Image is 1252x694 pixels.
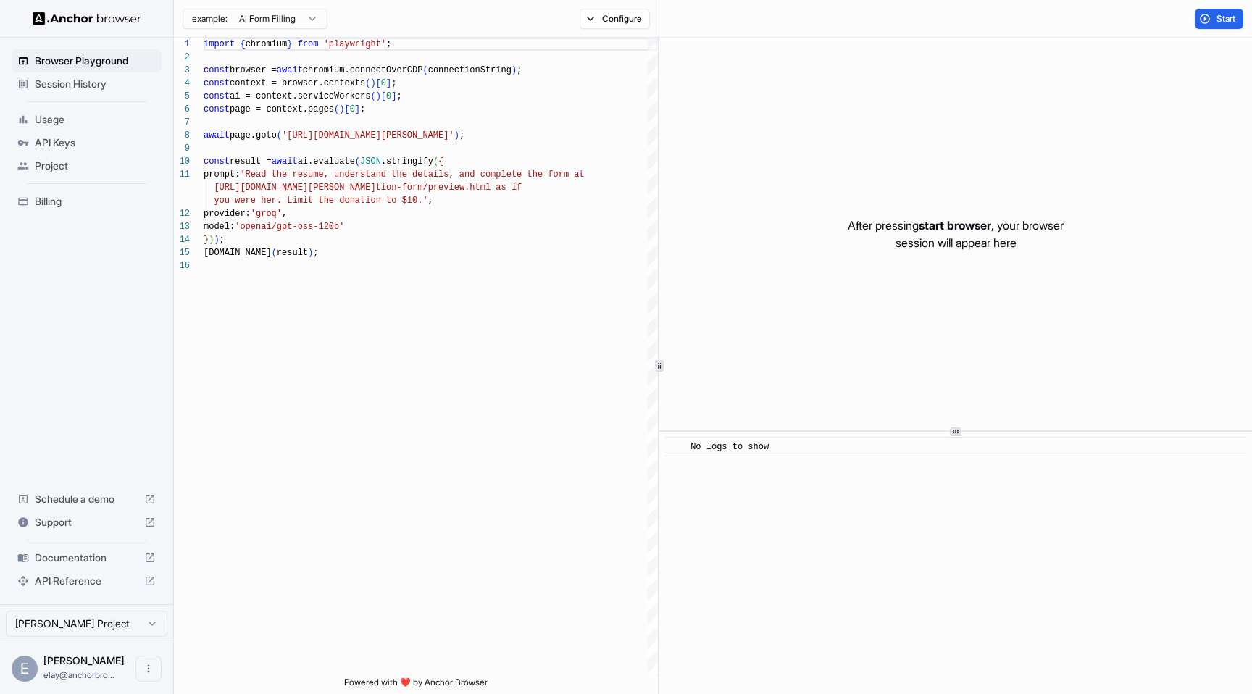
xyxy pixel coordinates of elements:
span: ) [209,235,214,245]
div: Documentation [12,546,162,569]
span: ; [360,104,365,114]
span: chromium [246,39,288,49]
span: tion-form/preview.html as if [376,183,522,193]
span: prompt: [204,170,240,180]
span: 'openai/gpt-oss-120b' [235,222,344,232]
span: const [204,91,230,101]
span: 0 [350,104,355,114]
span: 'groq' [251,209,282,219]
img: Anchor Logo [33,12,141,25]
span: ) [454,130,459,141]
span: ( [422,65,427,75]
span: browser = [230,65,277,75]
div: Usage [12,108,162,131]
span: Elay Gelbart [43,654,125,666]
span: API Reference [35,574,138,588]
span: ( [277,130,282,141]
span: import [204,39,235,49]
span: , [428,196,433,206]
span: ; [459,130,464,141]
span: 0 [381,78,386,88]
span: Support [35,515,138,530]
span: result = [230,156,272,167]
span: .stringify [381,156,433,167]
span: ) [214,235,219,245]
div: 1 [174,38,190,51]
span: example: [192,13,228,25]
span: [URL][DOMAIN_NAME][PERSON_NAME] [214,183,375,193]
span: ( [355,156,360,167]
span: result [277,248,308,258]
span: No logs to show [690,442,769,452]
div: 14 [174,233,190,246]
span: ] [355,104,360,114]
span: 0 [386,91,391,101]
div: 7 [174,116,190,129]
div: 3 [174,64,190,77]
div: 2 [174,51,190,64]
span: context = browser.contexts [230,78,365,88]
span: await [272,156,298,167]
div: Support [12,511,162,534]
span: elay@anchorbrowser.io [43,669,114,680]
button: Open menu [135,656,162,682]
span: , [282,209,287,219]
div: 16 [174,259,190,272]
span: const [204,65,230,75]
span: ( [433,156,438,167]
span: } [204,235,209,245]
div: 5 [174,90,190,103]
span: ) [512,65,517,75]
span: start browser [919,218,991,233]
span: '[URL][DOMAIN_NAME][PERSON_NAME]' [282,130,454,141]
span: page.goto [230,130,277,141]
span: 'playwright' [324,39,386,49]
span: Usage [35,112,156,127]
div: 15 [174,246,190,259]
div: 8 [174,129,190,142]
span: ; [391,78,396,88]
span: lete the form at [501,170,584,180]
span: [ [376,78,381,88]
span: ai.evaluate [298,156,355,167]
button: Start [1195,9,1243,29]
span: ; [517,65,522,75]
div: 12 [174,207,190,220]
div: 9 [174,142,190,155]
span: ) [376,91,381,101]
span: ) [308,248,313,258]
span: from [298,39,319,49]
span: ; [313,248,318,258]
div: 10 [174,155,190,168]
span: 'Read the resume, understand the details, and comp [240,170,501,180]
span: const [204,78,230,88]
span: } [287,39,292,49]
div: 4 [174,77,190,90]
span: ( [272,248,277,258]
div: Browser Playground [12,49,162,72]
div: 13 [174,220,190,233]
span: Billing [35,194,156,209]
span: you were her. Limit the donation to $10.' [214,196,427,206]
span: const [204,156,230,167]
span: ( [365,78,370,88]
span: Start [1216,13,1237,25]
span: chromium.connectOverCDP [303,65,423,75]
span: ( [370,91,375,101]
span: ​ [672,440,680,454]
span: ) [370,78,375,88]
button: Configure [580,9,650,29]
span: Project [35,159,156,173]
span: ] [386,78,391,88]
p: After pressing , your browser session will appear here [848,217,1064,251]
div: 11 [174,168,190,181]
span: await [277,65,303,75]
div: Project [12,154,162,177]
div: Billing [12,190,162,213]
span: Documentation [35,551,138,565]
span: { [438,156,443,167]
div: Session History [12,72,162,96]
div: API Reference [12,569,162,593]
span: API Keys [35,135,156,150]
span: model: [204,222,235,232]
